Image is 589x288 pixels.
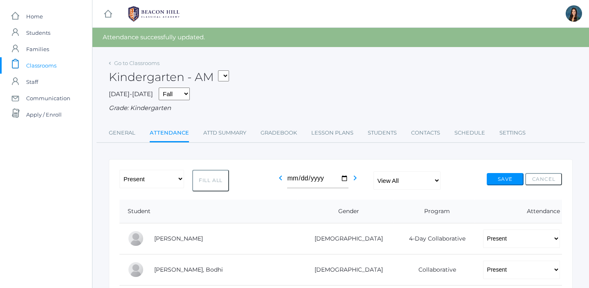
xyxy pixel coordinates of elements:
a: Attd Summary [203,125,246,141]
a: Lesson Plans [311,125,353,141]
td: [DEMOGRAPHIC_DATA] [298,223,393,254]
span: Staff [26,74,38,90]
a: Go to Classrooms [114,60,160,66]
a: Attendance [150,125,189,142]
span: Classrooms [26,57,56,74]
td: 4-Day Collaborative [393,223,475,254]
i: chevron_left [276,173,286,183]
span: Communication [26,90,70,106]
div: Attendance successfully updated. [92,28,589,47]
div: Maia Canan [128,230,144,247]
button: Save [487,173,524,185]
a: [PERSON_NAME], Bodhi [154,266,223,273]
a: [PERSON_NAME] [154,235,203,242]
button: Fill All [192,170,229,191]
th: Gender [298,200,393,223]
td: Collaborative [393,254,475,285]
span: Families [26,41,49,57]
th: Attendance [475,200,562,223]
a: Contacts [411,125,440,141]
img: 1_BHCALogos-05.png [123,4,184,24]
td: [DEMOGRAPHIC_DATA] [298,254,393,285]
span: Apply / Enroll [26,106,62,123]
i: chevron_right [350,173,360,183]
a: General [109,125,135,141]
span: Home [26,8,43,25]
span: Students [26,25,50,41]
div: Jordyn Dewey [566,5,582,22]
div: Bodhi Dreher [128,261,144,278]
div: Grade: Kindergarten [109,103,573,113]
th: Student [119,200,298,223]
a: Gradebook [261,125,297,141]
th: Program [393,200,475,223]
a: Students [368,125,397,141]
button: Cancel [525,173,562,185]
a: chevron_left [276,177,286,184]
h2: Kindergarten - AM [109,71,229,83]
a: chevron_right [350,177,360,184]
a: Settings [499,125,526,141]
a: Schedule [454,125,485,141]
span: [DATE]-[DATE] [109,90,153,98]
